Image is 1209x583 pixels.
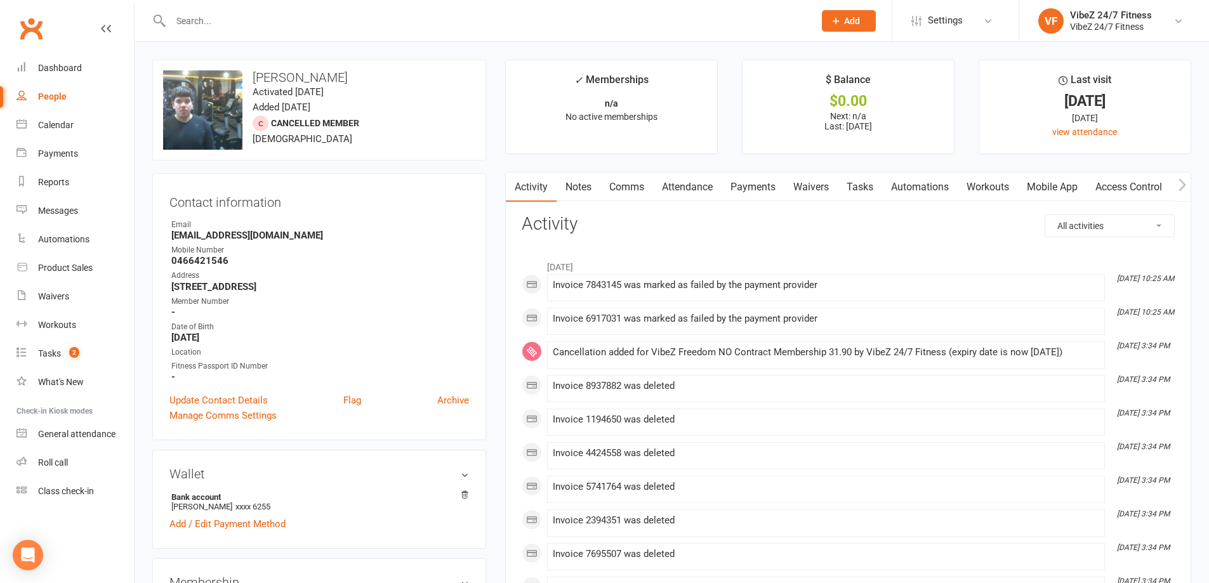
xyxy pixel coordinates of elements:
i: [DATE] 10:25 AM [1117,274,1174,283]
a: General attendance kiosk mode [17,420,134,449]
a: Comms [600,173,653,202]
button: Add [822,10,876,32]
i: [DATE] 3:34 PM [1117,543,1170,552]
div: Invoice 8937882 was deleted [553,381,1099,391]
li: [DATE] [522,254,1175,274]
a: Payments [17,140,134,168]
div: Email [171,219,469,231]
time: Activated [DATE] [253,86,324,98]
div: Open Intercom Messenger [13,540,43,570]
strong: - [171,306,469,318]
strong: [STREET_ADDRESS] [171,281,469,292]
div: People [38,91,67,102]
div: VibeZ 24/7 Fitness [1070,10,1152,21]
a: Clubworx [15,13,47,44]
div: Product Sales [38,263,93,273]
div: Calendar [38,120,74,130]
a: Calendar [17,111,134,140]
i: [DATE] 3:34 PM [1117,476,1170,485]
a: Archive [437,393,469,408]
div: Automations [38,234,89,244]
a: view attendance [1052,127,1117,137]
div: General attendance [38,429,116,439]
a: What's New [17,368,134,396]
span: xxxx 6255 [235,502,270,511]
div: Invoice 7843145 was marked as failed by the payment provider [553,280,1099,291]
a: Product Sales [17,254,134,282]
div: Invoice 7695507 was deleted [553,549,1099,560]
i: [DATE] 3:34 PM [1117,409,1170,417]
a: Attendance [653,173,722,202]
div: Waivers [38,291,69,301]
span: Settings [928,6,963,35]
div: VibeZ 24/7 Fitness [1070,21,1152,32]
span: Cancelled member [271,118,359,128]
a: Activity [506,173,557,202]
div: [DATE] [991,95,1179,108]
i: [DATE] 10:25 AM [1117,308,1174,317]
a: Flag [343,393,361,408]
a: Reports [17,168,134,197]
h3: Contact information [169,190,469,209]
a: Update Contact Details [169,393,268,408]
a: Tasks [838,173,882,202]
span: [DEMOGRAPHIC_DATA] [253,133,352,145]
div: [DATE] [991,111,1179,125]
span: Add [844,16,860,26]
div: Mobile Number [171,244,469,256]
div: Fitness Passport ID Number [171,360,469,372]
h3: Activity [522,214,1175,234]
i: [DATE] 3:34 PM [1117,509,1170,518]
a: Waivers [784,173,838,202]
a: Access Control [1087,173,1171,202]
div: Tasks [38,348,61,358]
div: Member Number [171,296,469,308]
div: Cancellation added for VibeZ Freedom NO Contract Membership 31.90 by VibeZ 24/7 Fitness (expiry d... [553,347,1099,358]
strong: n/a [605,98,618,108]
div: Location [171,346,469,358]
h3: [PERSON_NAME] [163,70,475,84]
div: Invoice 4424558 was deleted [553,448,1099,459]
img: image1752049531.png [163,70,242,150]
a: Automations [882,173,958,202]
strong: [EMAIL_ADDRESS][DOMAIN_NAME] [171,230,469,241]
a: Workouts [958,173,1018,202]
div: Dashboard [38,63,82,73]
time: Added [DATE] [253,102,310,113]
a: People [17,82,134,111]
a: Workouts [17,311,134,339]
i: [DATE] 3:34 PM [1117,375,1170,384]
div: Reports [38,177,69,187]
div: Payments [38,148,78,159]
div: Last visit [1059,72,1111,95]
div: Invoice 5741764 was deleted [553,481,1099,492]
i: ✓ [574,74,583,86]
div: Messages [38,206,78,216]
strong: - [171,371,469,383]
div: Address [171,270,469,282]
div: Invoice 1194650 was deleted [553,414,1099,425]
a: Roll call [17,449,134,477]
a: Manage Comms Settings [169,408,277,423]
a: Dashboard [17,54,134,82]
span: 2 [69,347,79,358]
div: VF [1038,8,1064,34]
i: [DATE] 3:34 PM [1117,341,1170,350]
a: Automations [17,225,134,254]
div: Memberships [574,72,649,95]
strong: 0466421546 [171,255,469,266]
div: $0.00 [754,95,942,108]
input: Search... [167,12,805,30]
div: Roll call [38,457,68,468]
a: Notes [557,173,600,202]
div: Workouts [38,320,76,330]
div: What's New [38,377,84,387]
a: Class kiosk mode [17,477,134,506]
a: Add / Edit Payment Method [169,516,286,532]
p: Next: n/a Last: [DATE] [754,111,942,131]
a: Payments [722,173,784,202]
strong: [DATE] [171,332,469,343]
span: No active memberships [565,112,657,122]
a: Tasks 2 [17,339,134,368]
div: Invoice 6917031 was marked as failed by the payment provider [553,313,1099,324]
